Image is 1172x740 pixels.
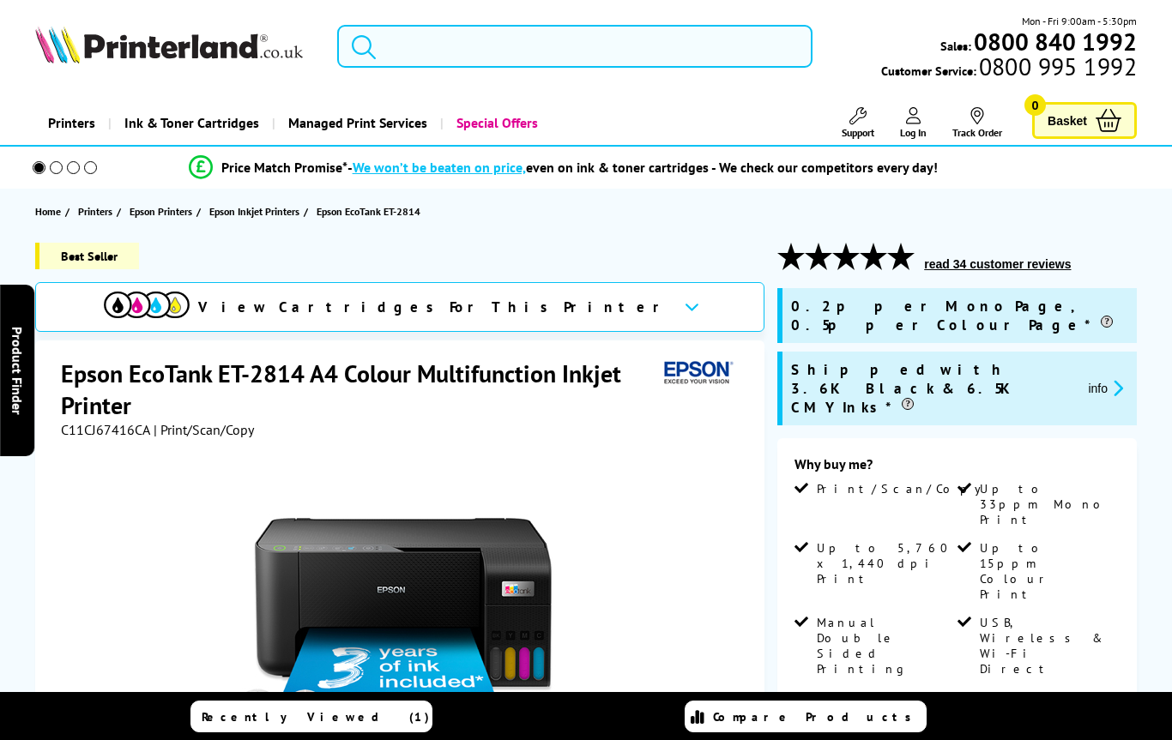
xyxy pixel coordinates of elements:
span: Home [35,202,61,220]
img: Printerland Logo [35,26,303,63]
span: Print/Scan/Copy [817,481,994,496]
span: Product Finder [9,326,26,414]
span: Compare Products [713,709,921,725]
span: Manual Double Sided Printing [817,615,954,677]
a: Ink & Toner Cartridges [108,101,272,145]
span: USB, Wireless & Wi-Fi Direct [980,615,1117,677]
b: 0800 840 1992 [974,26,1137,57]
img: cmyk-icon.svg [104,292,190,318]
span: Mon - Fri 9:00am - 5:30pm [1022,13,1137,29]
a: Compare Products [685,701,927,732]
span: Epson EcoTank ET-2814 [317,202,420,220]
a: Printerland Logo [35,26,316,67]
span: Best Seller [35,243,139,269]
a: Recently Viewed (1) [190,701,432,732]
a: Support [842,107,874,139]
span: Up to 15ppm Colour Print [980,540,1117,602]
div: - even on ink & toner cartridges - We check our competitors every day! [347,159,938,176]
a: Log In [900,107,927,139]
span: We won’t be beaten on price, [353,159,526,176]
a: Printers [35,101,108,145]
span: Printers [78,202,112,220]
span: View Cartridges For This Printer [198,298,670,316]
a: Track Order [952,107,1002,139]
span: Epson Printers [130,202,192,220]
span: Price Match Promise* [221,159,347,176]
a: Home [35,202,65,220]
span: Recently Viewed (1) [202,709,430,725]
a: Epson EcoTank ET-2814 [317,202,425,220]
a: 0800 840 1992 [971,33,1137,50]
button: promo-description [1083,378,1128,398]
a: Epson Printers [130,202,196,220]
span: Up to 33ppm Mono Print [980,481,1117,527]
span: 0800 995 1992 [976,58,1137,75]
a: Managed Print Services [272,101,440,145]
span: 0.2p per Mono Page, 0.5p per Colour Page* [791,297,1128,334]
button: read 34 customer reviews [919,256,1076,272]
span: | Print/Scan/Copy [154,421,254,438]
a: Special Offers [440,101,551,145]
li: modal_Promise [9,153,1117,183]
div: Why buy me? [794,455,1120,481]
span: Ink & Toner Cartridges [124,101,259,145]
span: Epson Inkjet Printers [209,202,299,220]
span: Support [842,126,874,139]
span: Up to 5,760 x 1,440 dpi Print [817,540,954,587]
span: Log In [900,126,927,139]
h1: Epson EcoTank ET-2814 A4 Colour Multifunction Inkjet Printer [61,358,657,421]
span: Customer Service: [881,58,1137,79]
span: Shipped with 3.6K Black & 6.5K CMY Inks* [791,360,1074,417]
span: Sales: [940,38,971,54]
a: Printers [78,202,117,220]
span: C11CJ67416CA [61,421,150,438]
span: 0 [1024,94,1046,116]
a: Basket 0 [1032,102,1137,139]
span: Basket [1048,109,1087,132]
img: Epson [657,358,736,389]
a: Epson Inkjet Printers [209,202,304,220]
